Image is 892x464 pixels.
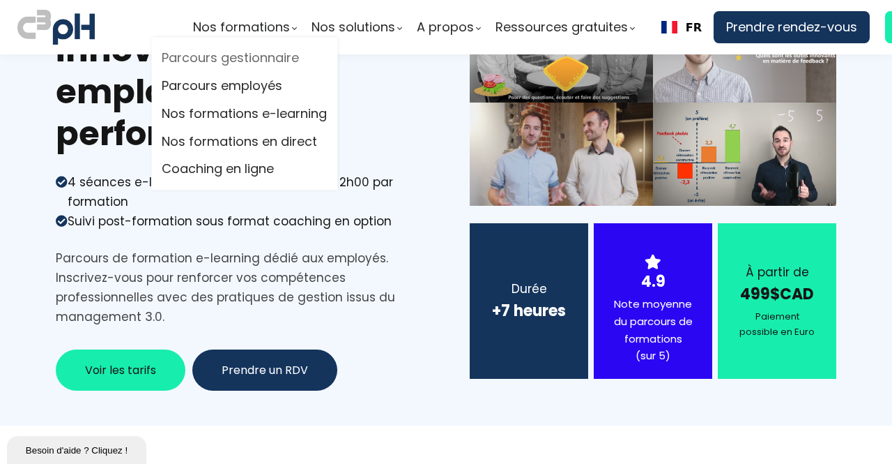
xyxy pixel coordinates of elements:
strong: 4.9 [641,271,666,292]
a: Coaching en ligne [162,159,327,180]
button: Prendre un RDV [192,350,337,391]
a: Parcours employés [162,76,327,97]
div: Paiement possible en Euro [735,309,819,340]
img: Français flag [661,21,677,33]
b: +7 heures [492,300,566,322]
span: Ressources gratuites [495,17,628,38]
strong: 499$CAD [740,283,814,305]
a: Nos formations en direct [162,131,327,152]
div: Language selected: Français [649,11,714,43]
div: Parcours de formation e-learning dédié aux employés. Inscrivez-vous pour renforcer vos compétence... [56,248,422,327]
div: À partir de [735,262,819,282]
div: Language Switcher [649,11,714,43]
a: Parcours gestionnaire [162,48,327,69]
div: Note moyenne du parcours de formations [611,296,695,365]
div: Durée [487,279,571,299]
iframe: chat widget [7,433,149,464]
span: Prendre rendez-vous [726,17,857,38]
button: Voir les tarifs [56,350,185,391]
div: (sur 5) [611,347,695,365]
img: logo C3PH [17,7,95,47]
span: Nos solutions [312,17,395,38]
div: 4 séances e-learning d'une durée de 1h30 à 2h00 par formation [68,172,422,211]
span: Prendre un RDV [222,361,308,379]
div: Suivi post-formation sous format coaching en option [68,211,392,231]
a: FR [661,21,702,34]
a: Prendre rendez-vous [714,11,870,43]
span: Voir les tarifs [85,361,156,379]
span: A propos [417,17,474,38]
span: Nos formations [193,17,290,38]
a: Nos formations e-learning [162,103,327,124]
